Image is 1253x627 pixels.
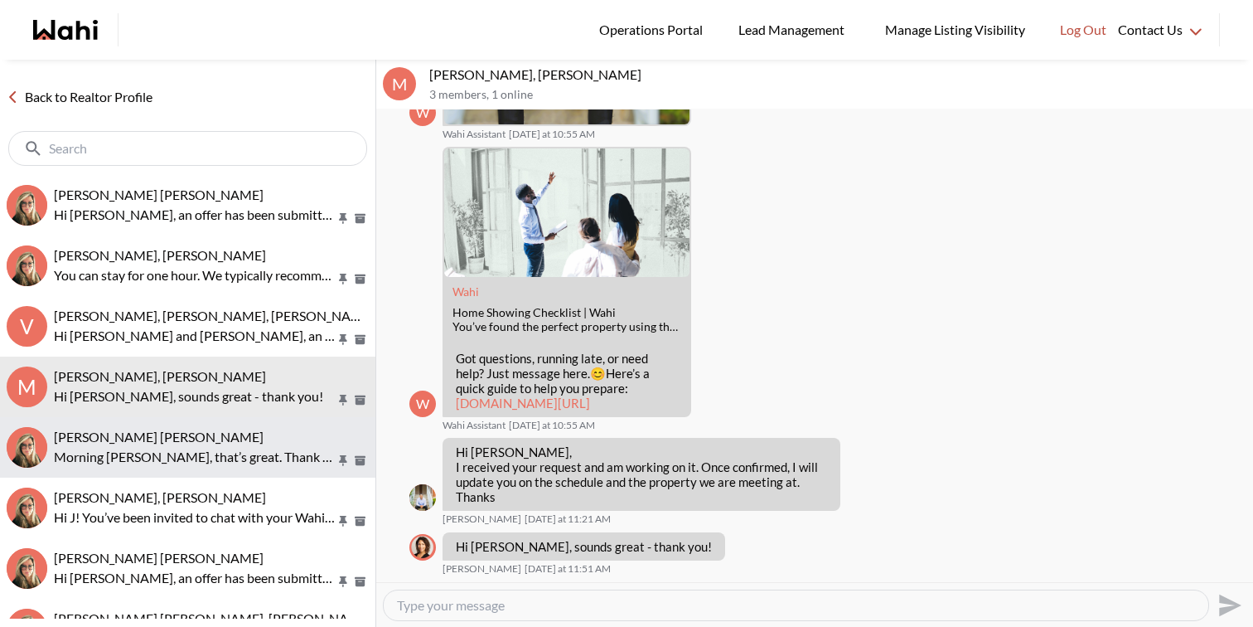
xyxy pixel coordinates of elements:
button: Pin [336,393,351,407]
span: [PERSON_NAME] [443,562,521,576]
time: 2025-09-24T14:55:29.311Z [509,419,595,432]
span: [PERSON_NAME] [PERSON_NAME] [54,187,264,202]
span: [PERSON_NAME] [PERSON_NAME] [54,550,264,566]
button: Archive [351,575,369,589]
button: Archive [351,514,369,528]
span: Operations Portal [599,19,709,41]
button: Pin [336,333,351,347]
img: M [409,534,436,561]
button: Pin [336,575,351,589]
button: Archive [351,333,369,347]
p: 3 members , 1 online [429,88,1246,102]
span: [PERSON_NAME] [PERSON_NAME], [PERSON_NAME] [54,610,372,626]
div: Meghan DuCille, Barbara [7,427,47,468]
p: Hi [PERSON_NAME], an offer has been submitted for [STREET_ADDRESS]. If you’re still interested in... [54,568,336,588]
div: Home Showing Checklist | Wahi [452,306,681,320]
span: [PERSON_NAME], [PERSON_NAME] [54,247,266,263]
button: Archive [351,211,369,226]
p: You can stay for one hour. We typically recommend planning your visit for about an hour, which gi... [54,265,336,285]
span: Log Out [1060,19,1106,41]
img: M [7,427,47,468]
div: Abdul Nafi Sarwari, Barbara [7,548,47,589]
div: M [383,67,416,100]
span: [PERSON_NAME], [PERSON_NAME], [PERSON_NAME] [54,308,375,323]
textarea: Type your message [397,597,1195,614]
span: Wahi Assistant [443,128,506,141]
input: Search [49,140,330,157]
p: Hi [PERSON_NAME], sounds great - thank you! [456,539,712,554]
img: Home Showing Checklist | Wahi [444,148,689,277]
p: Hi [PERSON_NAME] and [PERSON_NAME], an offer has been submitted for [STREET_ADDRESS][PERSON_NAME]... [54,326,336,346]
button: Pin [336,454,351,468]
a: Attachment [452,284,479,299]
button: Archive [351,272,369,286]
div: M [7,367,47,407]
div: Volodymyr Vozniak, Barb [7,245,47,286]
span: Manage Listing Visibility [880,19,1030,41]
p: Got questions, running late, or need help? Just message here. Here’s a quick guide to help you pr... [456,351,678,411]
p: Hi J! You’ve been invited to chat with your Wahi Realtor, [PERSON_NAME]. Feel free to reach out u... [54,508,336,527]
a: Wahi homepage [33,20,98,40]
p: Morning [PERSON_NAME], that’s great. Thank you so much for the update, looking forward to the vie... [54,447,336,467]
div: V [7,306,47,347]
span: [PERSON_NAME] [443,513,521,526]
div: Arek Klauza, Barbara [7,185,47,226]
span: [PERSON_NAME], [PERSON_NAME] [54,368,266,384]
button: Send [1209,586,1246,624]
p: Hi [PERSON_NAME], I received your request and am working on it. Once confirmed, I will update you... [456,445,827,504]
p: Hi [PERSON_NAME], an offer has been submitted for [STREET_ADDRESS][PERSON_NAME]. If you’re still ... [54,205,336,225]
button: Pin [336,272,351,286]
img: A [7,548,47,589]
span: Wahi Assistant [443,419,506,432]
img: A [7,185,47,226]
img: J [7,488,47,528]
time: 2025-09-24T15:21:43.106Z [525,513,611,526]
img: R [409,484,436,511]
p: Hi [PERSON_NAME], sounds great - thank you! [54,386,336,406]
p: [PERSON_NAME], [PERSON_NAME] [429,66,1246,83]
span: [PERSON_NAME], [PERSON_NAME] [54,489,266,505]
div: You’ve found the perfect property using the Wahi app. Now what? Book a showing instantly and foll... [452,320,681,334]
button: Archive [351,393,369,407]
div: W [409,391,436,417]
div: W [409,100,436,126]
span: 😊 [590,366,606,381]
time: 2025-09-24T14:55:29.188Z [509,128,595,141]
span: Lead Management [738,19,850,41]
button: Pin [336,211,351,226]
button: Archive [351,454,369,468]
a: [DOMAIN_NAME][URL] [456,396,590,411]
div: Rohit Duggal [409,484,436,511]
button: Pin [336,514,351,528]
img: V [7,245,47,286]
div: Meghan DuCille [409,534,436,561]
time: 2025-09-24T15:51:45.340Z [525,562,611,576]
span: [PERSON_NAME] [PERSON_NAME] [54,429,264,445]
div: J D, Barbara [7,488,47,528]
